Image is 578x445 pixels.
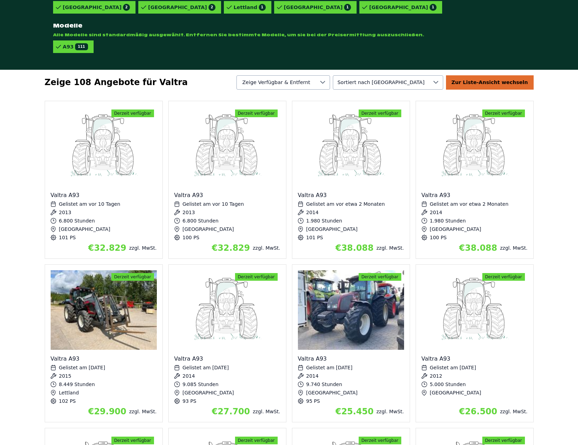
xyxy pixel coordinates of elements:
[235,437,278,444] span: Derzeit verfügbar
[148,4,215,11] div: [GEOGRAPHIC_DATA]
[129,245,157,251] span: zzgl. MwSt.
[75,43,88,50] span: 111
[482,437,525,444] span: Derzeit verfügbar
[59,235,76,240] span: 101 PS
[422,355,528,362] div: Valtra A93
[174,107,280,186] img: Valtra A93
[253,245,280,251] span: zzgl. MwSt.
[111,437,154,444] span: Derzeit verfügbar
[306,201,385,207] span: Gelistet am vor etwa 2 Monaten
[430,226,481,232] span: [GEOGRAPHIC_DATA]
[183,398,197,404] span: 93 PS
[183,373,195,379] span: 2014
[59,226,110,232] span: [GEOGRAPHIC_DATA]
[306,210,319,215] span: 2014
[430,365,476,370] span: Gelistet am [DATE]
[416,264,534,422] div: Details zu Valtra A93 anzeigen
[376,245,404,251] span: zzgl. MwSt.
[500,245,528,251] span: zzgl. MwSt.
[45,77,188,87] span: Zeige 108 Angebote für Valtra
[430,4,437,11] span: 1
[430,390,481,395] span: [GEOGRAPHIC_DATA]
[482,110,525,117] span: Derzeit verfügbar
[59,201,120,207] span: Gelistet am vor 10 Tagen
[359,110,401,117] span: Derzeit verfügbar
[422,192,528,198] div: Valtra A93
[168,264,286,422] div: Details zu Valtra A93 anzeigen
[430,382,466,387] span: 5.000 Stunden
[459,243,497,253] span: €38.088
[174,192,280,198] div: Valtra A93
[183,382,219,387] span: 9.085 Stunden
[253,409,280,414] span: zzgl. MwSt.
[111,110,154,117] span: Derzeit verfügbar
[234,4,266,11] div: Lettland
[344,4,351,11] span: 1
[59,382,95,387] span: 8.449 Stunden
[111,273,154,281] span: Derzeit verfügbar
[306,390,358,395] span: [GEOGRAPHIC_DATA]
[337,80,424,85] span: Sortiert nach [GEOGRAPHIC_DATA]
[59,390,79,395] span: Lettland
[174,270,280,350] img: Valtra A93
[51,355,157,362] div: Valtra A93
[376,409,404,414] span: zzgl. MwSt.
[335,407,373,416] span: €25.450
[298,192,404,198] div: Valtra A93
[335,243,373,253] span: €38.088
[422,107,528,186] img: Valtra A93
[369,4,437,11] div: [GEOGRAPHIC_DATA]
[359,273,401,281] span: Derzeit verfügbar
[359,437,401,444] span: Derzeit verfügbar
[51,107,157,186] img: Valtra A93
[500,409,528,414] span: zzgl. MwSt.
[446,75,534,89] div: Zur Liste-Ansicht wechseln
[53,22,525,29] strong: Modelle
[306,382,342,387] span: 9.740 Stunden
[51,270,157,350] img: Valtra A93
[298,107,404,186] img: Valtra A93
[129,409,157,414] span: zzgl. MwSt.
[430,235,447,240] span: 100 PS
[298,270,404,350] img: Valtra A93
[298,355,404,362] div: Valtra A93
[174,355,280,362] div: Valtra A93
[333,76,429,89] span: Verfügbarkeit
[59,398,76,404] span: 102 PS
[259,4,266,11] span: 1
[59,373,72,379] span: 2015
[168,101,286,259] div: Details zu Valtra A93 anzeigen
[306,226,358,232] span: [GEOGRAPHIC_DATA]
[183,226,234,232] span: [GEOGRAPHIC_DATA]
[430,373,442,379] span: 2012
[59,218,95,224] span: 6.800 Stunden
[430,218,466,224] span: 1.980 Stunden
[45,264,163,422] div: Details zu Valtra A93 anzeigen
[45,101,163,259] div: Details zu Valtra A93 anzeigen
[235,110,278,117] span: Derzeit verfügbar
[306,398,320,404] span: 95 PS
[63,4,130,11] div: [GEOGRAPHIC_DATA]
[306,365,353,370] span: Gelistet am [DATE]
[242,80,310,85] span: Zeige Verfügbar & Entfernt
[306,218,342,224] span: 1.980 Stunden
[306,373,319,379] span: 2014
[63,43,88,50] div: A93
[292,101,410,259] div: Details zu Valtra A93 anzeigen
[183,235,200,240] span: 100 PS
[212,407,250,416] span: €27.700
[183,218,219,224] span: 6.800 Stunden
[123,4,130,11] span: 2
[422,270,528,350] img: Valtra A93
[430,210,442,215] span: 2014
[306,235,323,240] span: 101 PS
[59,210,72,215] span: 2013
[459,407,497,416] span: €26.500
[208,4,215,11] span: 2
[51,192,157,198] div: Valtra A93
[183,201,244,207] span: Gelistet am vor 10 Tagen
[482,273,525,281] span: Derzeit verfügbar
[183,365,229,370] span: Gelistet am [DATE]
[284,4,351,11] div: [GEOGRAPHIC_DATA]
[292,264,410,422] div: Details zu Valtra A93 anzeigen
